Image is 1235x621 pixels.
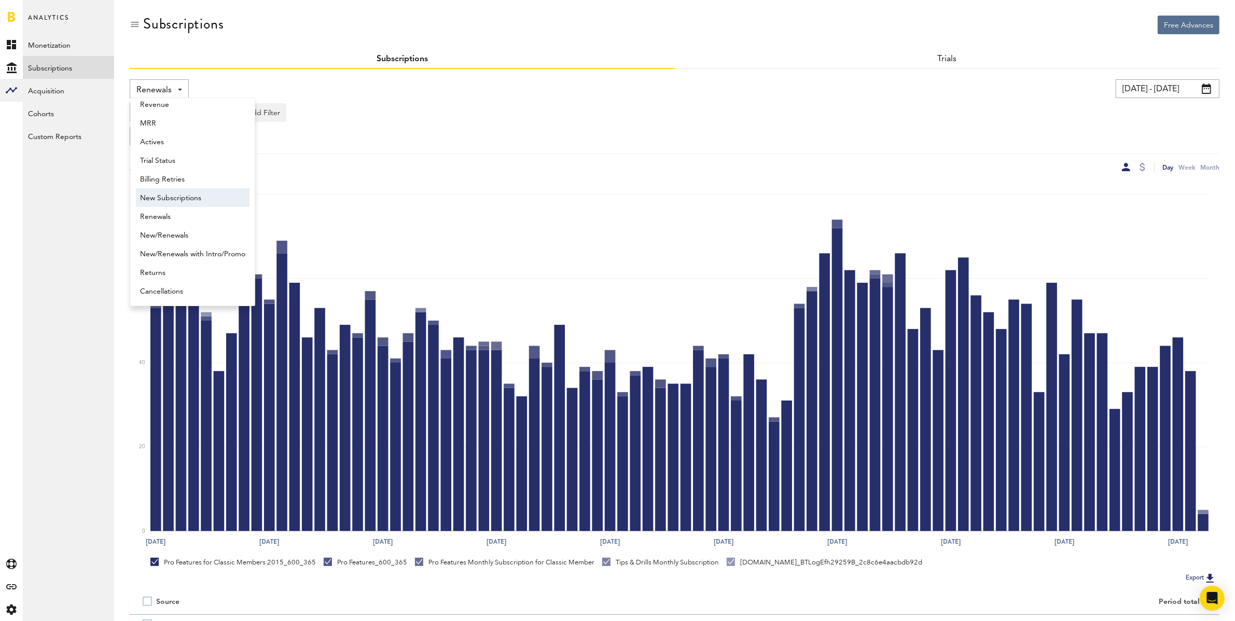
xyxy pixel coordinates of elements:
[140,283,245,300] span: Cancellations
[136,226,249,244] a: New/Renewals
[136,207,249,226] a: Renewals
[140,133,245,151] span: Actives
[23,56,114,79] a: Subscriptions
[241,103,286,122] button: Add Filter
[136,244,249,263] a: New/Renewals with Intro/Promo
[727,558,922,567] div: [DOMAIN_NAME]_BTLogEfh29259B_2c8c6e4aacbdb92d
[1200,162,1219,173] div: Month
[1183,571,1219,585] button: Export
[259,537,279,546] text: [DATE]
[714,537,733,546] text: [DATE]
[140,189,245,207] span: New Subscriptions
[156,598,179,606] div: Source
[140,152,245,170] span: Trial Status
[142,529,145,534] text: 0
[941,537,961,546] text: [DATE]
[23,33,114,56] a: Monetization
[602,558,719,567] div: Tips & Drills Monthly Subscription
[136,188,249,207] a: New Subscriptions
[415,558,594,567] div: Pro Features Monthly Subscription for Classic Member
[377,55,428,63] a: Subscriptions
[140,115,245,132] span: MRR
[139,360,145,365] text: 40
[373,537,393,546] text: [DATE]
[487,537,506,546] text: [DATE]
[23,125,114,147] a: Custom Reports
[600,537,620,546] text: [DATE]
[23,79,114,102] a: Acquisition
[136,132,249,151] a: Actives
[136,114,249,132] a: MRR
[140,245,245,263] span: New/Renewals with Intro/Promo
[23,102,114,125] a: Cohorts
[136,95,249,114] a: Revenue
[22,7,59,17] span: Support
[143,16,224,32] div: Subscriptions
[688,598,1200,606] div: Period total
[140,208,245,226] span: Renewals
[140,96,245,114] span: Revenue
[937,55,956,63] a: Trials
[827,537,847,546] text: [DATE]
[140,264,245,282] span: Returns
[146,537,165,546] text: [DATE]
[140,227,245,244] span: New/Renewals
[136,81,172,99] span: Renewals
[28,11,69,33] span: Analytics
[136,282,249,300] a: Cancellations
[136,263,249,282] a: Returns
[1200,586,1225,611] div: Open Intercom Messenger
[1158,16,1219,34] button: Free Advances
[140,171,245,188] span: Billing Retries
[1168,537,1188,546] text: [DATE]
[139,445,145,450] text: 20
[1162,162,1173,173] div: Day
[150,558,316,567] div: Pro Features for Classic Members 2015_600_365
[324,558,407,567] div: Pro Features_600_365
[136,170,249,188] a: Billing Retries
[1178,162,1195,173] div: Week
[136,151,249,170] a: Trial Status
[1054,537,1074,546] text: [DATE]
[1204,572,1216,584] img: Export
